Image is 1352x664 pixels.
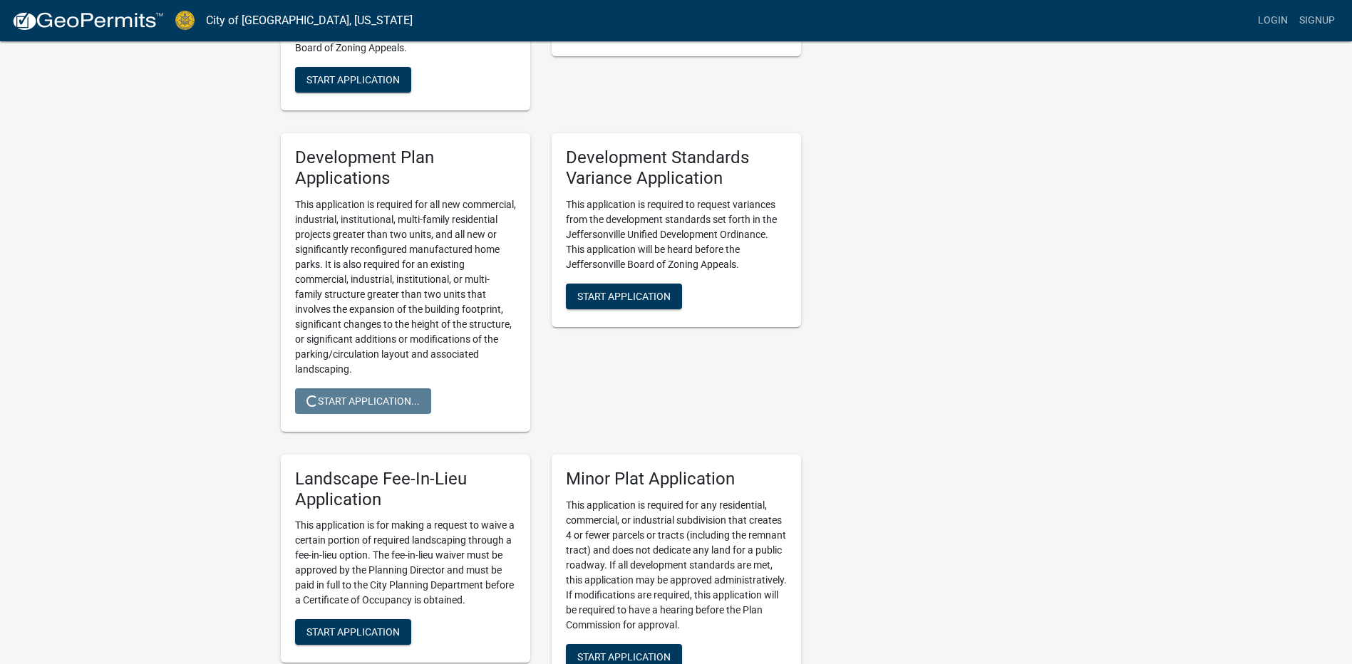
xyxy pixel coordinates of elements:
[577,650,671,662] span: Start Application
[295,518,516,608] p: This application is for making a request to waive a certain portion of required landscaping throu...
[1294,7,1341,34] a: Signup
[295,67,411,93] button: Start Application
[566,147,787,189] h5: Development Standards Variance Application
[306,626,400,638] span: Start Application
[566,197,787,272] p: This application is required to request variances from the development standards set forth in the...
[577,290,671,301] span: Start Application
[295,388,431,414] button: Start Application...
[566,498,787,633] p: This application is required for any residential, commercial, or industrial subdivision that crea...
[175,11,195,30] img: City of Jeffersonville, Indiana
[566,469,787,489] h5: Minor Plat Application
[295,469,516,510] h5: Landscape Fee-In-Lieu Application
[306,74,400,85] span: Start Application
[295,147,516,189] h5: Development Plan Applications
[206,9,413,33] a: City of [GEOGRAPHIC_DATA], [US_STATE]
[295,197,516,377] p: This application is required for all new commercial, industrial, institutional, multi-family resi...
[295,619,411,645] button: Start Application
[306,395,420,406] span: Start Application...
[566,284,682,309] button: Start Application
[1252,7,1294,34] a: Login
